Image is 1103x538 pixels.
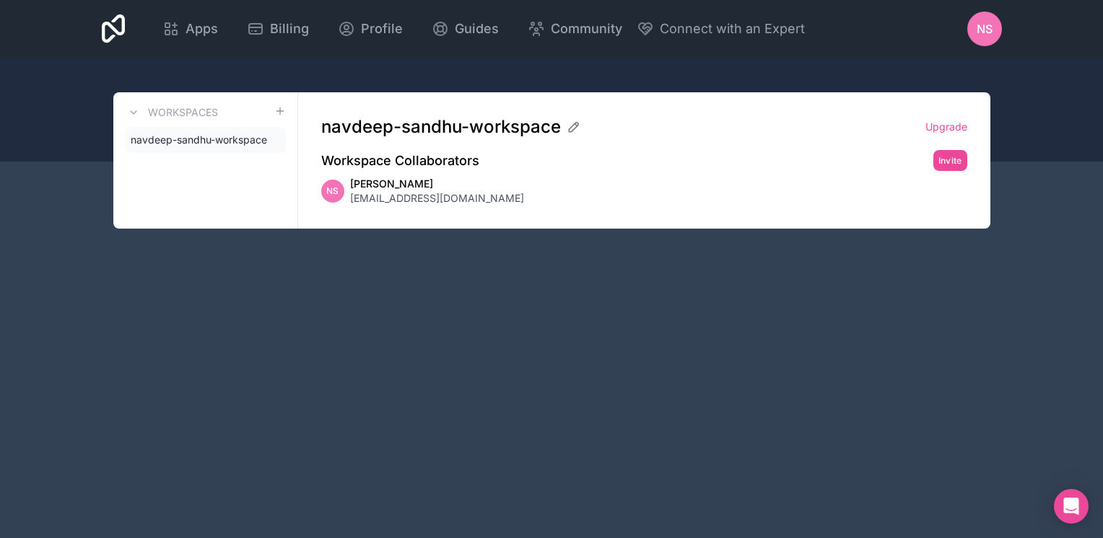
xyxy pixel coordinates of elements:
a: Workspaces [125,104,218,121]
a: Guides [420,13,510,45]
button: Connect with an Expert [637,19,805,39]
button: Invite [933,150,967,171]
span: Billing [270,19,309,39]
div: Open Intercom Messenger [1054,489,1089,524]
span: navdeep-sandhu-workspace [131,133,267,147]
span: Connect with an Expert [660,19,805,39]
span: nS [977,20,993,38]
span: nS [326,185,339,197]
h2: Workspace Collaborators [321,151,479,171]
a: navdeep-sandhu-workspace [125,127,286,153]
span: Apps [186,19,218,39]
a: Community [516,13,634,45]
span: [PERSON_NAME] [350,177,524,191]
a: Apps [151,13,230,45]
a: Billing [235,13,321,45]
a: Profile [326,13,414,45]
h3: Workspaces [148,105,218,120]
span: navdeep-sandhu-workspace [321,115,561,138]
a: Upgrade [925,120,967,134]
span: [EMAIL_ADDRESS][DOMAIN_NAME] [350,191,524,206]
span: Profile [361,19,403,39]
span: Guides [455,19,499,39]
span: Community [551,19,622,39]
